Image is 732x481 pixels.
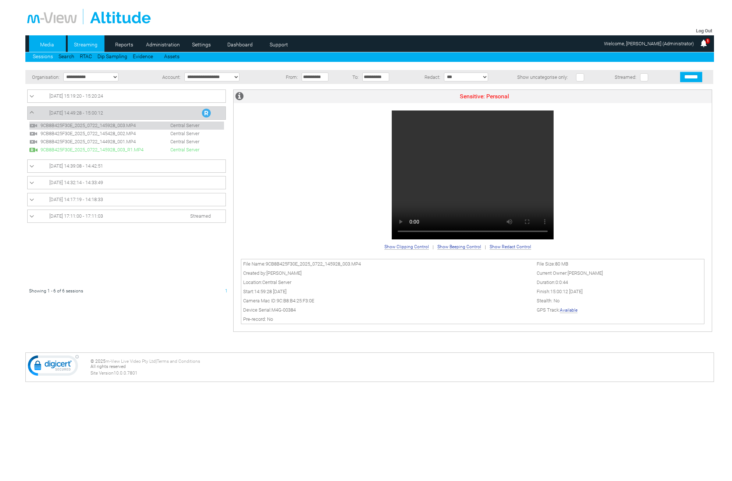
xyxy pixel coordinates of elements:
[535,268,704,278] td: Current Owner:
[106,39,142,50] a: Reports
[29,130,38,138] img: video24.svg
[485,244,486,250] span: |
[29,109,224,117] a: [DATE] 14:49:28 - 15:00:12
[152,123,203,128] span: Central Server
[535,259,704,268] td: File Size:
[152,139,203,144] span: Central Server
[345,70,360,84] td: To:
[29,92,224,101] a: [DATE] 15:19:20 - 15:20:24
[28,355,79,380] img: DigiCert Secured Site Seal
[271,307,296,313] span: M4G-00384
[243,316,266,322] span: Pre-record:
[29,138,38,146] img: video24.svg
[29,130,203,136] a: 9CB8B425F30E_2025_0722_145428_002.MP4 Central Server
[39,147,151,152] span: 9CB8B425F30E_2025_0722_145928_003_R1.MP4
[39,123,151,128] span: 9CB8B425F30E_2025_0722_145928_003.MP4
[241,268,535,278] td: Created by:
[97,53,127,59] a: Dip Sampling
[106,359,156,364] a: m-View Live Video Pty Ltd
[49,197,103,202] span: [DATE] 14:17:19 - 14:18:33
[114,371,138,376] span: 10.0.0.7801
[133,53,153,59] a: Evidence
[437,244,481,250] span: Show Beeping Control
[615,74,636,80] span: Streamed:
[560,308,578,313] a: Available
[706,38,710,44] span: 1
[241,278,535,287] td: Location:
[554,298,559,303] span: No
[29,195,224,204] a: [DATE] 14:17:19 - 14:18:33
[257,90,712,103] td: Sensitive: Personal
[568,270,603,276] span: [PERSON_NAME]
[384,244,429,250] span: Show Clipping Control
[604,41,694,46] span: Welcome, [PERSON_NAME] (Administrator)
[33,53,53,59] a: Sessions
[25,70,61,84] td: Organisation:
[190,213,211,219] span: Streamed
[241,305,535,315] td: Device Serial:
[202,109,211,117] img: R_Indication.svg
[266,270,302,276] span: [PERSON_NAME]
[29,122,38,130] img: video24.svg
[276,70,300,84] td: From:
[29,122,203,128] a: 9CB8B425F30E_2025_0722_145928_003.MP4 Central Server
[406,70,442,84] td: Redact:
[29,39,65,50] a: Media
[80,53,92,59] a: RTAC
[157,359,200,364] a: Terms and Conditions
[261,39,296,50] a: Support
[699,39,708,48] img: bell25.png
[49,180,103,185] span: [DATE] 14:32:14 - 14:33:49
[145,39,181,50] a: Administration
[29,178,224,187] a: [DATE] 14:32:14 - 14:33:49
[535,305,704,315] td: GPS Track:
[241,296,535,305] td: Camera Mac ID:
[262,280,291,285] span: Central Server
[164,53,180,59] a: Assets
[29,146,38,154] img: R_Complete.svg
[266,261,361,267] span: 9CB8B425F30E_2025_0722_145928_003.MP4
[537,298,552,303] span: Stealth:
[49,110,103,116] span: [DATE] 14:49:28 - 15:00:12
[277,298,314,303] span: 9C:B8:B4:25:F3:0E
[152,147,203,152] span: Central Server
[490,244,531,250] span: Show Redact Control
[535,278,704,287] td: Duration:
[68,39,103,50] a: Streaming
[49,93,103,99] span: [DATE] 15:19:20 - 15:20:24
[49,213,103,219] span: [DATE] 17:11:00 - 17:11:03
[254,289,287,294] span: 14:59:28 [DATE]
[29,138,203,144] a: 9CB8B425F30E_2025_0722_144928_001.MP4 Central Server
[222,39,258,50] a: Dashboard
[696,28,712,34] a: Log Out
[550,289,583,294] span: 15:00:12 [DATE]
[555,261,568,267] span: 80 MB
[90,371,712,376] div: Site Version
[184,39,219,50] a: Settings
[58,53,74,59] a: Search
[267,316,273,322] span: No
[433,244,434,250] span: |
[225,288,228,294] span: 1
[150,70,183,84] td: Account:
[29,212,224,221] a: [DATE] 17:11:00 - 17:11:03
[241,287,535,296] td: Start:
[90,359,712,376] div: © 2025 | All rights reserved
[152,131,203,136] span: Central Server
[555,280,568,285] span: 0:0:44
[241,259,535,268] td: File Name:
[49,163,103,169] span: [DATE] 14:39:08 - 14:42:51
[29,288,83,294] span: Showing 1 - 6 of 6 sessions
[517,74,568,80] span: Show uncategorise only:
[29,162,224,171] a: [DATE] 14:39:08 - 14:42:51
[39,139,151,144] span: 9CB8B425F30E_2025_0722_144928_001.MP4
[535,287,704,296] td: Finish:
[39,131,151,136] span: 9CB8B425F30E_2025_0722_145428_002.MP4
